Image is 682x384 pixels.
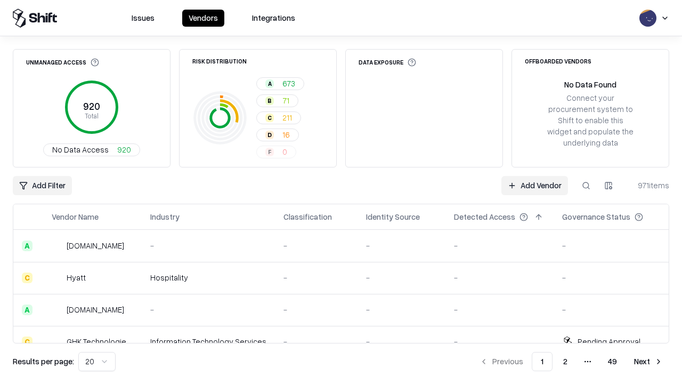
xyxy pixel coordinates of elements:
[555,352,576,371] button: 2
[532,352,553,371] button: 1
[282,95,289,106] span: 71
[117,144,131,155] span: 920
[282,129,290,140] span: 16
[150,336,266,347] div: Information Technology Services
[283,336,349,347] div: -
[366,304,437,315] div: -
[283,304,349,315] div: -
[265,131,274,139] div: D
[562,211,630,222] div: Governance Status
[192,58,247,64] div: Risk Distribution
[283,272,349,283] div: -
[562,240,660,251] div: -
[52,273,62,283] img: Hyatt
[454,272,545,283] div: -
[454,211,515,222] div: Detected Access
[22,241,33,251] div: A
[366,211,420,222] div: Identity Source
[52,337,62,347] img: GHK Technologies Inc.
[256,77,304,90] button: A673
[13,176,72,195] button: Add Filter
[265,79,274,88] div: A
[599,352,626,371] button: 49
[454,336,545,347] div: -
[256,94,298,107] button: B71
[22,305,33,315] div: A
[366,240,437,251] div: -
[67,240,124,251] div: [DOMAIN_NAME]
[256,111,301,124] button: C211
[43,143,140,156] button: No Data Access920
[578,336,640,347] div: Pending Approval
[454,240,545,251] div: -
[562,304,660,315] div: -
[359,58,416,67] div: Data Exposure
[282,78,295,89] span: 673
[256,129,299,141] button: D16
[473,352,669,371] nav: pagination
[282,112,292,123] span: 211
[52,305,62,315] img: primesec.co.il
[564,79,616,90] div: No Data Found
[52,241,62,251] img: intrado.com
[150,211,180,222] div: Industry
[13,356,74,367] p: Results per page:
[125,10,161,27] button: Issues
[628,352,669,371] button: Next
[22,337,33,347] div: C
[366,272,437,283] div: -
[366,336,437,347] div: -
[525,58,591,64] div: Offboarded Vendors
[454,304,545,315] div: -
[22,273,33,283] div: C
[67,336,133,347] div: GHK Technologies Inc.
[546,92,635,149] div: Connect your procurement system to Shift to enable this widget and populate the underlying data
[52,211,99,222] div: Vendor Name
[501,176,568,195] a: Add Vendor
[246,10,302,27] button: Integrations
[283,211,332,222] div: Classification
[150,272,266,283] div: Hospitality
[67,304,124,315] div: [DOMAIN_NAME]
[627,180,669,191] div: 971 items
[26,58,99,67] div: Unmanaged Access
[182,10,224,27] button: Vendors
[85,111,99,120] tspan: Total
[83,100,100,112] tspan: 920
[150,240,266,251] div: -
[67,272,86,283] div: Hyatt
[265,114,274,122] div: C
[283,240,349,251] div: -
[562,272,660,283] div: -
[265,97,274,105] div: B
[150,304,266,315] div: -
[52,144,109,155] span: No Data Access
